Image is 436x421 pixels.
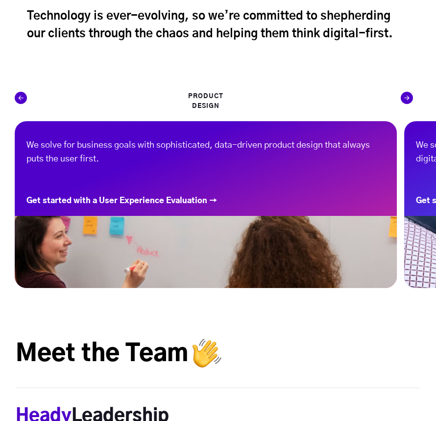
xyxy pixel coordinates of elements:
[174,72,238,121] h4: Product Design
[27,7,409,43] p: Technology is ever-evolving, so we’re committed to shepherding our clients through the chaos and ...
[15,92,27,104] div: Previous slide
[16,339,285,388] h2: Meet the Team
[15,121,397,195] p: We solve for business goals with sophisticated, data-driven product design that always puts the u...
[15,216,397,294] img: Header Imagery@3x (2)
[15,195,397,216] a: Get started with a User Experience Evaluation →
[401,92,413,104] div: Next slide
